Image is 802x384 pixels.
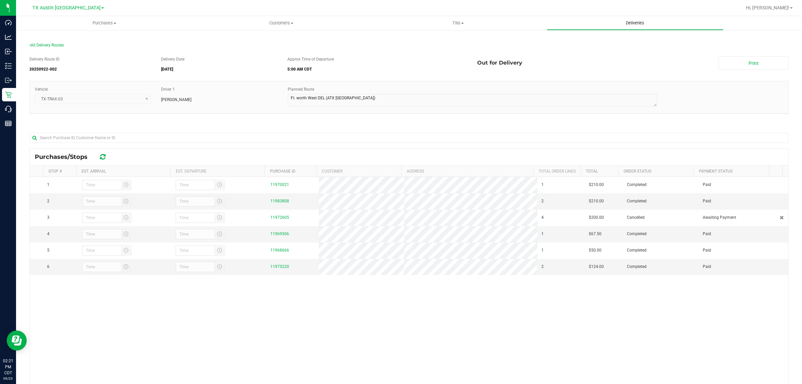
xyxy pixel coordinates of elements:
inline-svg: Inventory [5,63,12,69]
span: $67.50 [589,231,601,237]
span: Purchases [16,20,193,26]
a: Order Status [624,169,651,174]
span: Completed [627,231,647,237]
th: Total Order Lines [533,166,580,177]
span: Hi, [PERSON_NAME]! [746,5,789,10]
span: 2 [541,264,544,270]
h5: [DATE] [161,67,278,72]
th: Customer [316,166,401,177]
inline-svg: Inbound [5,48,12,55]
strong: 20250922-002 [29,67,57,72]
span: Tills [370,20,546,26]
span: Cancelled [627,214,645,221]
th: Address [401,166,533,177]
span: $200.00 [589,214,604,221]
span: $210.00 [589,182,604,188]
inline-svg: Reports [5,120,12,127]
span: 1 [541,182,544,188]
a: Tills [370,16,546,30]
a: 11972605 [270,215,289,220]
a: 11970021 [270,182,289,187]
span: Customers [193,20,369,26]
span: 6 [47,264,49,270]
label: Planned Route [288,86,314,92]
span: 1 [47,182,49,188]
input: Search Purchase ID, Customer Name or ID [29,133,789,143]
inline-svg: Call Center [5,106,12,112]
inline-svg: Analytics [5,34,12,40]
label: Driver 1 [161,86,175,92]
span: Out for Delivery [477,56,522,70]
a: Purchases [16,16,193,30]
inline-svg: Dashboard [5,19,12,26]
label: Delivery Date [161,56,184,62]
span: Paid [703,264,711,270]
span: 2 [47,198,49,204]
span: $124.00 [589,264,604,270]
a: Purchase ID [270,169,295,174]
span: Completed [627,247,647,254]
span: Purchases/Stops [35,153,94,161]
span: Paid [703,247,711,254]
a: Est. Arrival [82,169,106,174]
span: 5 [47,247,49,254]
span: Completed [627,264,647,270]
span: Deliveries [617,20,653,26]
a: Total [586,169,598,174]
a: Stop # [48,169,62,174]
span: 1 [541,247,544,254]
label: Approx Time of Departure [287,56,334,62]
span: 4 [47,231,49,237]
span: Paid [703,231,711,237]
span: 2 [541,198,544,204]
span: $50.00 [589,247,601,254]
label: Vehicle [35,86,48,92]
th: Est. Departure [170,166,265,177]
p: 02:21 PM CDT [3,358,13,376]
span: 1 [541,231,544,237]
a: Print Manifest [718,56,789,70]
h5: 5:00 AM CDT [287,67,467,72]
span: Completed [627,182,647,188]
a: Deliveries [547,16,723,30]
a: Customers [193,16,370,30]
iframe: Resource center [7,330,27,351]
span: $210.00 [589,198,604,204]
span: Paid [703,198,711,204]
span: 3 [47,214,49,221]
inline-svg: Retail [5,91,12,98]
a: 11969506 [270,231,289,236]
a: 11975220 [270,264,289,269]
inline-svg: Outbound [5,77,12,84]
span: Paid [703,182,711,188]
span: Completed [627,198,647,204]
span: 4 [541,214,544,221]
p: 09/23 [3,376,13,381]
a: Payment Status [699,169,732,174]
span: [PERSON_NAME] [161,97,191,103]
span: All Delivery Routes [29,43,64,47]
a: 11968666 [270,248,289,253]
a: 11983808 [270,199,289,203]
label: Delivery Route ID [29,56,59,62]
span: Awaiting Payment [703,214,736,221]
span: TX Austin [GEOGRAPHIC_DATA] [32,5,101,11]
